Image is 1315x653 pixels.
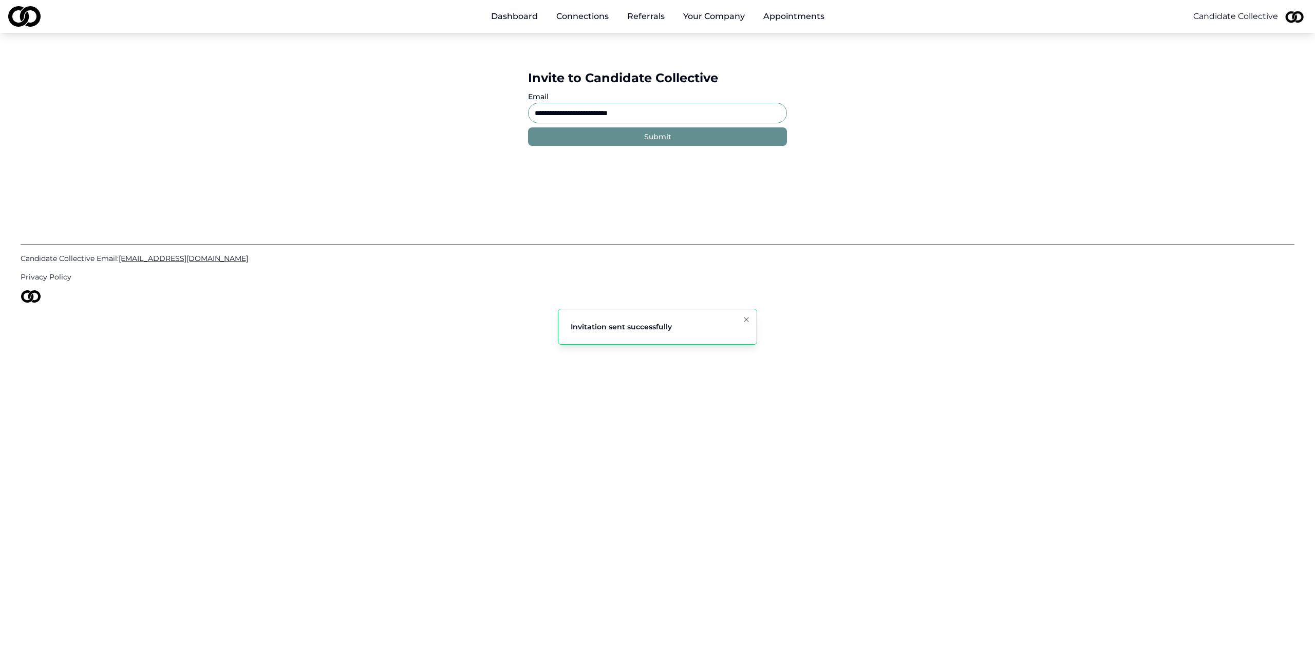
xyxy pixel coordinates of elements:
[8,6,41,27] img: logo
[119,254,248,263] span: [EMAIL_ADDRESS][DOMAIN_NAME]
[1193,10,1278,23] button: Candidate Collective
[528,92,549,101] label: Email
[21,272,1294,282] a: Privacy Policy
[528,70,787,86] div: Invite to Candidate Collective
[644,132,671,142] div: Submit
[1282,4,1307,29] img: 126d1970-4131-4eca-9e04-994076d8ae71-2-profile_picture.jpeg
[755,6,833,27] a: Appointments
[528,127,787,146] button: Submit
[571,322,672,332] div: Invitation sent successfully
[21,290,41,303] img: logo
[675,6,753,27] button: Your Company
[21,253,1294,264] a: Candidate Collective Email:[EMAIL_ADDRESS][DOMAIN_NAME]
[483,6,546,27] a: Dashboard
[483,6,833,27] nav: Main
[548,6,617,27] a: Connections
[619,6,673,27] a: Referrals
